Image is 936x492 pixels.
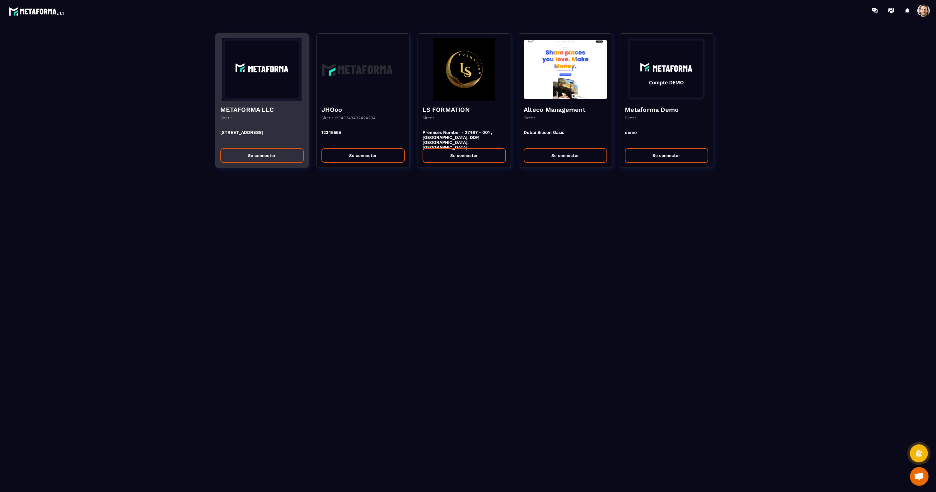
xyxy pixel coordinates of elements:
p: demo [625,130,708,144]
p: [STREET_ADDRESS] [220,130,304,144]
button: Se connecter [625,148,708,163]
button: Se connecter [423,148,506,163]
p: Siret : [220,116,232,120]
img: funnel-background [524,38,607,101]
div: Mở cuộc trò chuyện [910,467,929,486]
p: Premises Number - 27467 - 001 , [GEOGRAPHIC_DATA], DDP, [GEOGRAPHIC_DATA], [GEOGRAPHIC_DATA] [423,130,506,144]
h4: JHOoo [321,105,405,114]
img: funnel-background [220,38,304,101]
p: 12345555 [321,130,405,144]
img: funnel-background [321,38,405,101]
p: Siret : 12343243432424234 [321,116,376,120]
p: Siret : [524,116,535,120]
p: Siret : [423,116,434,120]
img: funnel-background [625,38,708,101]
h4: Alteco Management [524,105,607,114]
img: logo [9,6,65,17]
img: funnel-background [423,38,506,101]
button: Se connecter [321,148,405,163]
button: Se connecter [524,148,607,163]
h4: METAFORMA LLC [220,105,304,114]
button: Se connecter [220,148,304,163]
p: Dubai Silicon Oasis [524,130,607,144]
p: Siret : [625,116,636,120]
h4: Metaforma Demo [625,105,708,114]
h4: LS FORMATION [423,105,506,114]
